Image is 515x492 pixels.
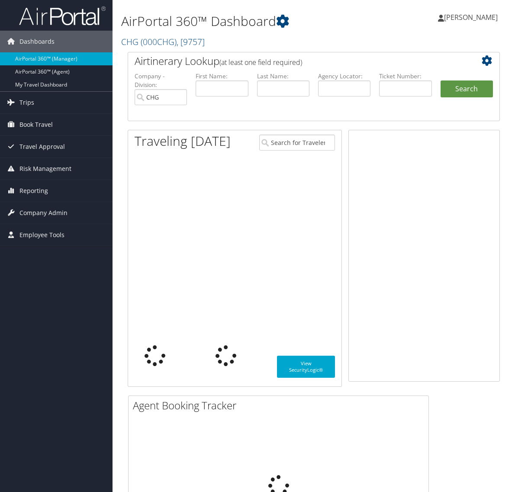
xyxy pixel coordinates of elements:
a: [PERSON_NAME] [438,4,506,30]
span: Reporting [19,180,48,202]
span: Employee Tools [19,224,64,246]
h2: Airtinerary Lookup [135,54,462,68]
h1: AirPortal 360™ Dashboard [121,12,378,30]
h2: Agent Booking Tracker [133,398,428,413]
label: First Name: [196,72,248,80]
span: Travel Approval [19,136,65,158]
span: ( 000CHG ) [141,36,177,48]
img: airportal-logo.png [19,6,106,26]
span: Dashboards [19,31,55,52]
label: Company - Division: [135,72,187,90]
span: (at least one field required) [219,58,302,67]
label: Agency Locator: [318,72,370,80]
button: Search [441,80,493,98]
label: Ticket Number: [379,72,431,80]
span: [PERSON_NAME] [444,13,498,22]
span: Risk Management [19,158,71,180]
span: , [ 9757 ] [177,36,205,48]
a: CHG [121,36,205,48]
input: Search for Traveler [259,135,335,151]
a: View SecurityLogic® [277,356,335,378]
span: Trips [19,92,34,113]
h1: Traveling [DATE] [135,132,231,150]
span: Book Travel [19,114,53,135]
label: Last Name: [257,72,309,80]
span: Company Admin [19,202,68,224]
